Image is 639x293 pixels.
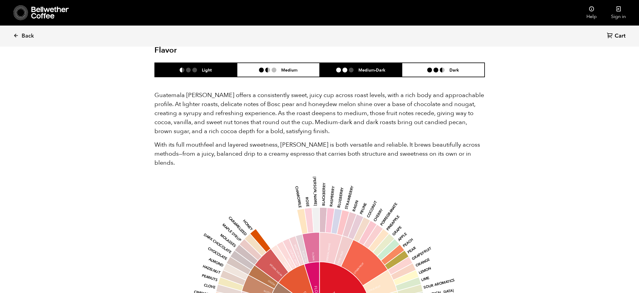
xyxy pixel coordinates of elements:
[22,32,34,40] span: Back
[449,67,459,72] h6: Dark
[281,67,297,72] h6: Medium
[154,91,485,136] p: Guatemala [PERSON_NAME] offers a consistently sweet, juicy cup across roast levels, with a rich b...
[607,32,627,40] a: Cart
[154,46,265,55] h2: Flavor
[202,67,212,72] h6: Light
[615,32,625,40] span: Cart
[358,67,385,72] h6: Medium-Dark
[154,140,485,167] p: With its full mouthfeel and layered sweetness, [PERSON_NAME] is both versatile and reliable. It b...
